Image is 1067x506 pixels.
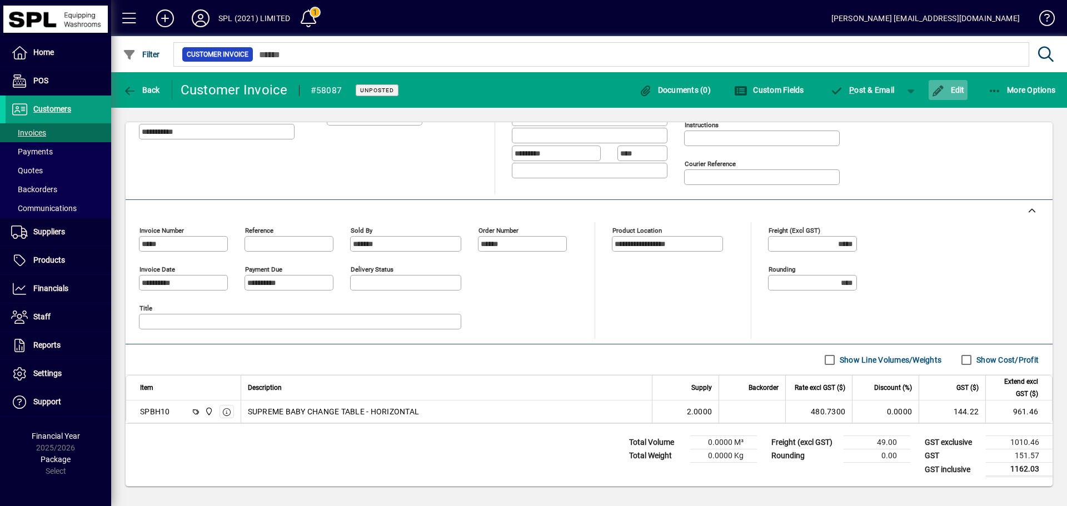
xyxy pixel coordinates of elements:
[139,304,152,312] mat-label: Title
[837,354,941,365] label: Show Line Volumes/Weights
[360,87,394,94] span: Unposted
[11,166,43,175] span: Quotes
[685,121,719,129] mat-label: Instructions
[988,86,1056,94] span: More Options
[33,227,65,236] span: Suppliers
[956,382,979,394] span: GST ($)
[33,76,48,85] span: POS
[731,80,807,100] button: Custom Fields
[986,449,1053,463] td: 151.57
[795,382,845,394] span: Rate excl GST ($)
[33,255,65,264] span: Products
[691,382,712,394] span: Supply
[844,436,910,449] td: 49.00
[690,449,757,463] td: 0.0000 Kg
[33,284,68,293] span: Financials
[183,8,218,28] button: Profile
[639,86,711,94] span: Documents (0)
[986,463,1053,477] td: 1162.03
[6,199,111,218] a: Communications
[844,449,910,463] td: 0.00
[120,44,163,64] button: Filter
[140,382,153,394] span: Item
[181,81,288,99] div: Customer Invoice
[139,265,175,273] mat-label: Invoice date
[830,86,895,94] span: ost & Email
[11,147,53,156] span: Payments
[974,354,1039,365] label: Show Cost/Profit
[6,275,111,303] a: Financials
[351,265,393,273] mat-label: Delivery status
[687,406,712,417] span: 2.0000
[690,436,757,449] td: 0.0000 M³
[33,104,71,113] span: Customers
[6,247,111,274] a: Products
[11,185,57,194] span: Backorders
[612,227,662,234] mat-label: Product location
[32,432,80,440] span: Financial Year
[919,449,986,463] td: GST
[849,86,854,94] span: P
[6,360,111,388] a: Settings
[120,80,163,100] button: Back
[140,406,170,417] div: SPBH10
[624,436,690,449] td: Total Volume
[245,265,282,273] mat-label: Payment due
[636,80,714,100] button: Documents (0)
[6,67,111,95] a: POS
[351,227,372,234] mat-label: Sold by
[111,80,172,100] app-page-header-button: Back
[6,39,111,67] a: Home
[852,400,919,423] td: 0.0000
[6,388,111,416] a: Support
[6,123,111,142] a: Invoices
[187,49,248,60] span: Customer Invoice
[825,80,900,100] button: Post & Email
[202,405,215,418] span: SPL (2021) Limited
[218,9,290,27] div: SPL (2021) LIMITED
[147,8,183,28] button: Add
[33,340,61,349] span: Reports
[6,218,111,246] a: Suppliers
[11,128,46,137] span: Invoices
[6,161,111,180] a: Quotes
[33,369,62,378] span: Settings
[6,332,111,359] a: Reports
[624,449,690,463] td: Total Weight
[6,303,111,331] a: Staff
[1031,2,1053,38] a: Knowledge Base
[734,86,804,94] span: Custom Fields
[929,80,968,100] button: Edit
[123,86,160,94] span: Back
[6,142,111,161] a: Payments
[11,204,77,213] span: Communications
[33,397,61,406] span: Support
[931,86,965,94] span: Edit
[919,436,986,449] td: GST exclusive
[6,180,111,199] a: Backorders
[792,406,845,417] div: 480.7300
[919,463,986,477] td: GST inclusive
[248,382,282,394] span: Description
[41,455,71,464] span: Package
[33,48,54,57] span: Home
[919,400,985,423] td: 144.22
[311,82,342,99] div: #58087
[985,80,1059,100] button: More Options
[139,227,184,234] mat-label: Invoice number
[766,449,844,463] td: Rounding
[766,436,844,449] td: Freight (excl GST)
[986,436,1053,449] td: 1010.46
[985,400,1052,423] td: 961.46
[769,265,795,273] mat-label: Rounding
[245,227,273,234] mat-label: Reference
[831,9,1020,27] div: [PERSON_NAME] [EMAIL_ADDRESS][DOMAIN_NAME]
[874,382,912,394] span: Discount (%)
[993,375,1038,400] span: Extend excl GST ($)
[769,227,820,234] mat-label: Freight (excl GST)
[749,382,779,394] span: Backorder
[123,50,160,59] span: Filter
[33,312,51,321] span: Staff
[248,406,420,417] span: SUPREME BABY CHANGE TABLE - HORIZONTAL
[478,227,518,234] mat-label: Order number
